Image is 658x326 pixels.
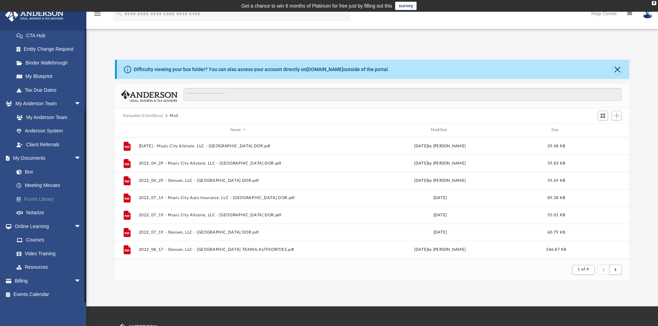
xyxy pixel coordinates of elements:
[118,127,135,133] div: id
[340,127,539,133] div: Modified
[10,42,92,56] a: Entity Change Request
[115,137,630,259] div: grid
[10,206,92,220] a: Notarize
[74,151,88,166] span: arrow_drop_down
[652,1,656,5] div: close
[578,267,589,271] span: 1 of 4
[5,288,92,302] a: Events Calendar
[10,138,88,151] a: Client Referrals
[139,178,337,183] button: 2022_04_29 - Shonam, LLC - [GEOGRAPHIC_DATA] DOR.pdf
[5,219,88,233] a: Online Learningarrow_drop_down
[123,113,163,119] button: Viewable-ClientDocs
[134,66,389,73] div: Difficulty viewing your box folder? You can also access your account directly on outside of the p...
[3,8,66,22] img: Anderson Advisors Platinum Portal
[74,219,88,234] span: arrow_drop_down
[183,88,622,101] input: Search files and folders
[10,56,92,70] a: Binder Walkthrough
[139,161,337,166] button: 2022_04_29 - Music City Allstate, LLC - [GEOGRAPHIC_DATA] DOR.pdf
[241,2,392,10] div: Get a chance to win 6 months of Platinum for free just by filling out this
[139,196,337,200] button: 2022_07_14 - Music City Auto Insurance, LLC - [GEOGRAPHIC_DATA] DOR.pdf
[5,274,92,288] a: Billingarrow_drop_down
[10,192,92,206] a: Forms Library
[341,160,540,166] div: [DATE] by [PERSON_NAME]
[93,13,102,18] a: menu
[547,144,565,148] span: 29.48 KB
[341,195,540,201] div: [DATE]
[547,213,565,217] span: 55.01 KB
[5,97,88,111] a: My Anderson Teamarrow_drop_down
[10,110,85,124] a: My Anderson Team
[10,247,85,260] a: Video Training
[138,127,337,133] div: Name
[341,246,540,253] div: [DATE] by [PERSON_NAME]
[547,178,565,182] span: 59.69 KB
[10,233,88,247] a: Courses
[10,179,92,192] a: Meeting Minutes
[542,127,570,133] div: Size
[139,247,337,252] button: 2022_08_17 - Shonam, LLC - [GEOGRAPHIC_DATA] TAXING AUTHORITIES.pdf
[546,247,566,251] span: 586.87 KB
[170,113,179,119] button: Mail
[74,274,88,288] span: arrow_drop_down
[341,212,540,218] div: [DATE]
[598,111,608,120] button: Switch to Grid View
[74,97,88,111] span: arrow_drop_down
[10,124,88,138] a: Anderson System
[139,144,337,148] button: [DATE] - Music City Allstate, LLC - [GEOGRAPHIC_DATA] DOR.pdf
[5,151,92,165] a: My Documentsarrow_drop_down
[93,10,102,18] i: menu
[10,70,88,83] a: My Blueprint
[341,177,540,184] div: [DATE] by [PERSON_NAME]
[341,229,540,235] div: [DATE]
[612,111,622,120] button: Add
[573,127,621,133] div: id
[139,230,337,235] button: 2022_07_19 - Shonam, LLC - [GEOGRAPHIC_DATA] DOR.pdf
[10,260,88,274] a: Resources
[612,65,622,74] button: Close
[341,143,540,149] div: [DATE] by [PERSON_NAME]
[395,2,417,10] a: survey
[572,265,594,275] button: 1 of 4
[547,196,565,199] span: 89.38 KB
[10,83,92,97] a: Tax Due Dates
[547,230,565,234] span: 60.79 KB
[547,161,565,165] span: 59.83 KB
[10,165,88,179] a: Box
[306,67,343,72] a: [DOMAIN_NAME]
[10,29,92,42] a: CTA Hub
[642,9,653,19] img: User Pic
[115,9,123,17] i: search
[139,213,337,217] button: 2022_07_19 - Music City Allstate, LLC - [GEOGRAPHIC_DATA] DOR.pdf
